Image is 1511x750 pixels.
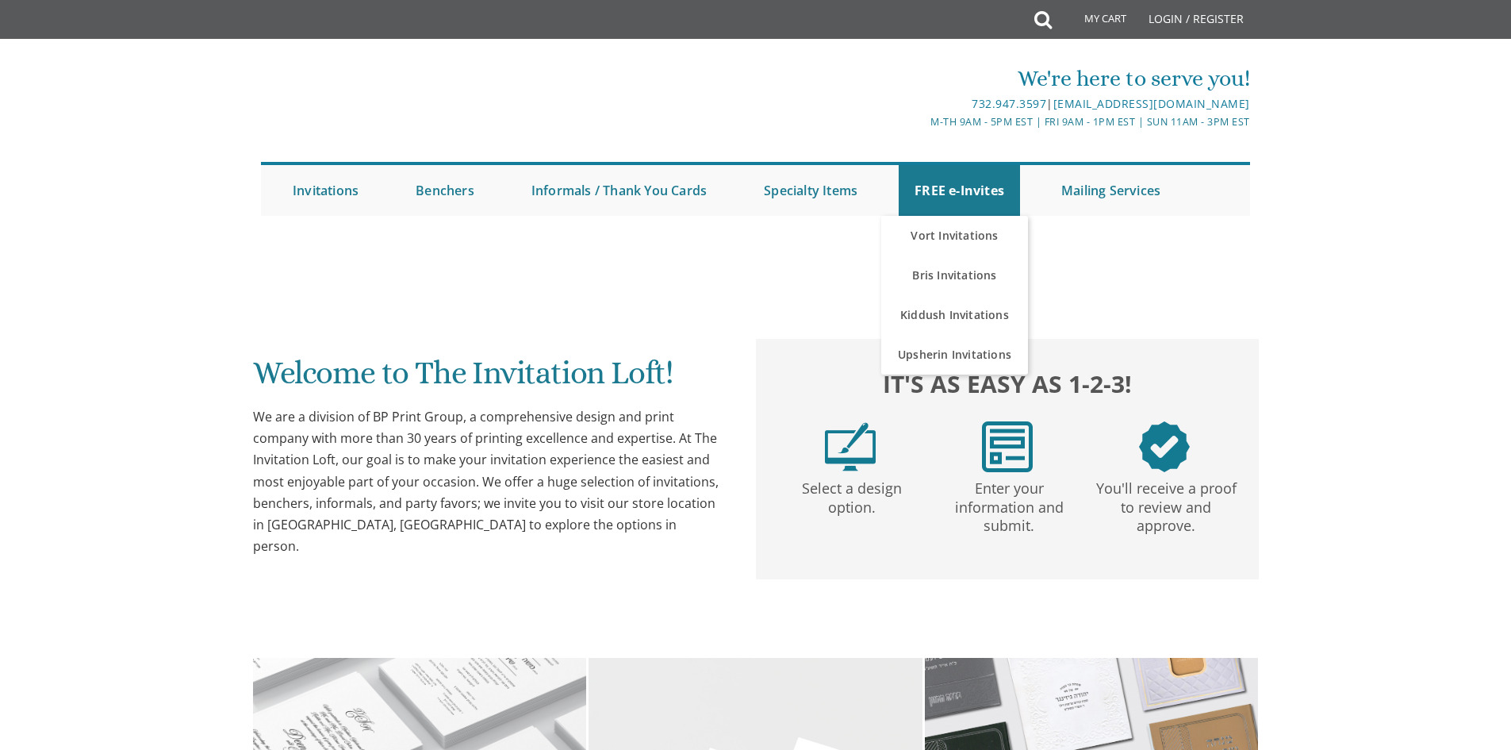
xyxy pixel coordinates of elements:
[881,216,1028,256] a: Vort Invitations
[1139,421,1190,472] img: step3.png
[899,165,1020,216] a: FREE e-Invites
[1091,472,1241,536] p: You'll receive a proof to review and approve.
[592,63,1250,94] div: We're here to serve you!
[1050,2,1137,41] a: My Cart
[253,406,724,557] div: We are a division of BP Print Group, a comprehensive design and print company with more than 30 y...
[748,165,873,216] a: Specialty Items
[777,472,927,517] p: Select a design option.
[253,356,724,402] h1: Welcome to The Invitation Loft!
[277,165,374,216] a: Invitations
[881,295,1028,335] a: Kiddush Invitations
[400,165,490,216] a: Benchers
[1053,96,1250,111] a: [EMAIL_ADDRESS][DOMAIN_NAME]
[516,165,723,216] a: Informals / Thank You Cards
[592,113,1250,130] div: M-Th 9am - 5pm EST | Fri 9am - 1pm EST | Sun 11am - 3pm EST
[772,366,1243,402] h2: It's as easy as 1-2-3!
[592,94,1250,113] div: |
[972,96,1046,111] a: 732.947.3597
[825,421,876,472] img: step1.png
[881,335,1028,375] a: Upsherin Invitations
[934,472,1084,536] p: Enter your information and submit.
[881,256,1028,295] a: Bris Invitations
[982,421,1033,472] img: step2.png
[1045,165,1176,216] a: Mailing Services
